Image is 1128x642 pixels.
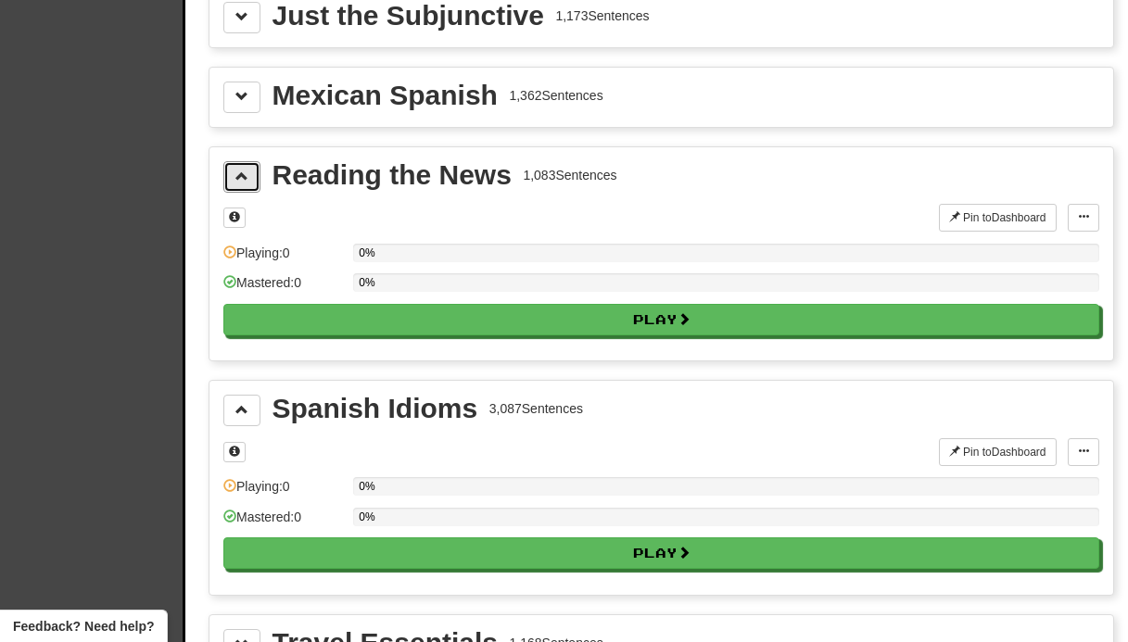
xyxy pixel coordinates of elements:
[523,166,616,184] div: 1,083 Sentences
[223,477,344,508] div: Playing: 0
[223,244,344,274] div: Playing: 0
[939,204,1057,232] button: Pin toDashboard
[272,82,498,109] div: Mexican Spanish
[555,6,649,25] div: 1,173 Sentences
[223,508,344,538] div: Mastered: 0
[223,273,344,304] div: Mastered: 0
[223,304,1099,335] button: Play
[272,395,478,422] div: Spanish Idioms
[13,617,154,636] span: Open feedback widget
[939,438,1057,466] button: Pin toDashboard
[489,399,583,418] div: 3,087 Sentences
[272,2,544,30] div: Just the Subjunctive
[272,161,512,189] div: Reading the News
[509,86,602,105] div: 1,362 Sentences
[223,537,1099,569] button: Play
